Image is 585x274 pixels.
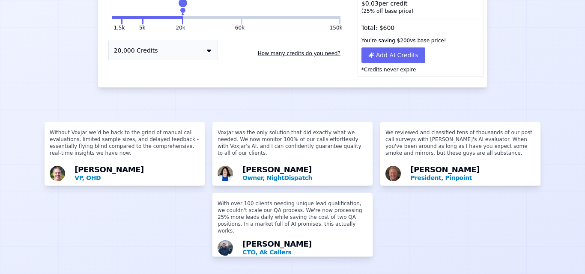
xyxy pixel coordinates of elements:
p: With over 100 clients needing unique lead qualification, we couldn't scale our QA process. We're ... [218,200,367,238]
img: Avatar [385,166,401,181]
p: Voxjar was the only solution that did exactly what we needed. We now monitor 100% of our calls ef... [218,129,367,163]
div: [PERSON_NAME] [75,166,200,182]
button: 1.5k [113,24,125,31]
img: Avatar [218,166,233,181]
div: [PERSON_NAME] [242,166,367,182]
p: President, Pinpoint [410,174,535,182]
button: 150k [330,24,343,31]
button: 20k [143,16,182,19]
div: You're saving $ 200 vs base price! [358,34,484,47]
button: 20,000 Credits [108,41,218,60]
button: 5k [139,24,146,31]
div: ( 25 % off base price) [361,8,480,15]
div: Total: $ 600 [358,18,484,34]
button: 1.5k [112,16,122,19]
p: Without Voxjar we’d be back to the grind of manual call evaluations, limited sample sizes, and de... [50,129,200,163]
button: 60k [183,16,241,19]
div: [PERSON_NAME] [410,166,535,182]
div: [PERSON_NAME] [242,240,367,256]
img: Avatar [50,166,65,181]
button: How many credits do you need? [254,47,344,60]
button: 20k [176,24,185,31]
img: Avatar [218,240,233,256]
button: 150k [242,16,339,19]
p: Owner, NightDispatch [242,174,367,182]
p: We reviewed and classified tens of thousands of our post call surveys with [PERSON_NAME]'s AI eva... [385,129,535,163]
p: CTO, Ak Callers [242,248,367,256]
button: 60k [235,24,245,31]
button: Add AI Credits [361,47,425,63]
p: VP, OHD [75,174,200,182]
p: *Credits never expire [358,63,484,77]
button: 5k [122,16,142,19]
